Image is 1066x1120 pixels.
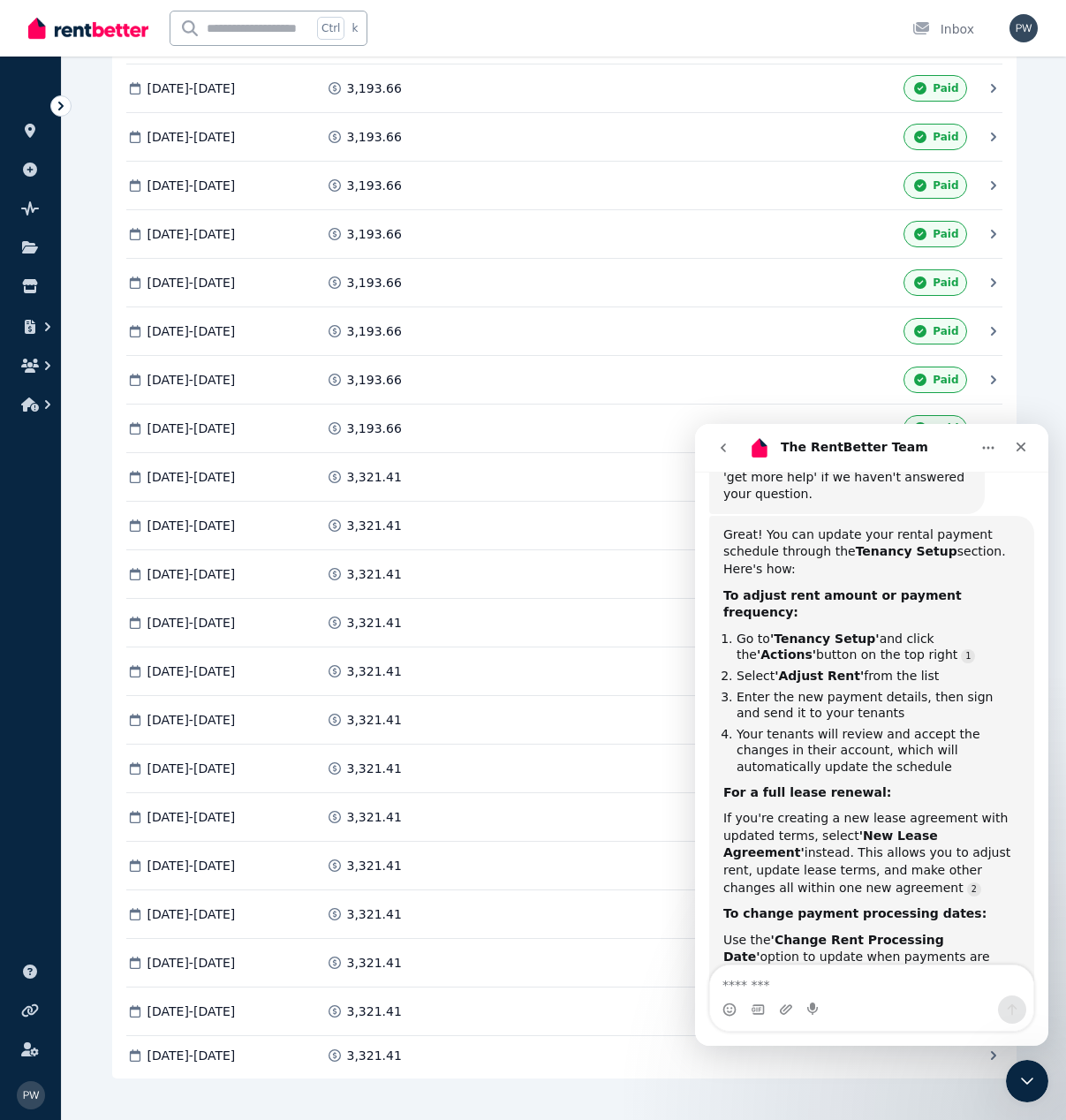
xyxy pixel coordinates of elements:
[147,760,236,777] span: [DATE] - [DATE]
[317,17,344,40] span: Ctrl
[147,420,236,437] span: [DATE] - [DATE]
[933,178,958,193] span: Paid
[17,1081,45,1109] img: PAUL WEIR
[347,905,402,923] span: 3,321.41
[147,662,236,680] span: [DATE] - [DATE]
[933,227,958,241] span: Paid
[347,614,402,632] span: 3,321.41
[147,565,236,583] span: [DATE] - [DATE]
[347,225,402,243] span: 3,193.66
[147,79,236,97] span: [DATE] - [DATE]
[347,517,402,534] span: 3,321.41
[912,20,974,38] div: Inbox
[147,808,236,826] span: [DATE] - [DATE]
[347,711,402,729] span: 3,321.41
[1006,1060,1048,1102] iframe: Intercom live chat
[347,1047,402,1064] span: 3,321.41
[147,1047,236,1064] span: [DATE] - [DATE]
[147,1003,236,1020] span: [DATE] - [DATE]
[933,421,958,435] span: Paid
[147,371,236,389] span: [DATE] - [DATE]
[147,468,236,486] span: [DATE] - [DATE]
[933,130,958,144] span: Paid
[147,614,236,632] span: [DATE] - [DATE]
[347,420,402,437] span: 3,193.66
[695,424,1048,1046] iframe: Intercom live chat
[347,808,402,826] span: 3,321.41
[147,177,236,194] span: [DATE] - [DATE]
[347,565,402,583] span: 3,321.41
[352,21,358,35] span: k
[147,905,236,923] span: [DATE] - [DATE]
[347,322,402,340] span: 3,193.66
[147,517,236,534] span: [DATE] - [DATE]
[347,468,402,486] span: 3,321.41
[347,371,402,389] span: 3,193.66
[147,128,236,146] span: [DATE] - [DATE]
[147,225,236,243] span: [DATE] - [DATE]
[1009,14,1038,42] img: PAUL WEIR
[147,857,236,874] span: [DATE] - [DATE]
[28,15,148,42] img: RentBetter
[347,128,402,146] span: 3,193.66
[347,1003,402,1020] span: 3,321.41
[147,274,236,291] span: [DATE] - [DATE]
[347,79,402,97] span: 3,193.66
[347,954,402,972] span: 3,321.41
[347,274,402,291] span: 3,193.66
[933,276,958,290] span: Paid
[147,322,236,340] span: [DATE] - [DATE]
[347,760,402,777] span: 3,321.41
[933,81,958,95] span: Paid
[347,857,402,874] span: 3,321.41
[347,662,402,680] span: 3,321.41
[347,177,402,194] span: 3,193.66
[933,324,958,338] span: Paid
[933,373,958,387] span: Paid
[147,954,236,972] span: [DATE] - [DATE]
[147,711,236,729] span: [DATE] - [DATE]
